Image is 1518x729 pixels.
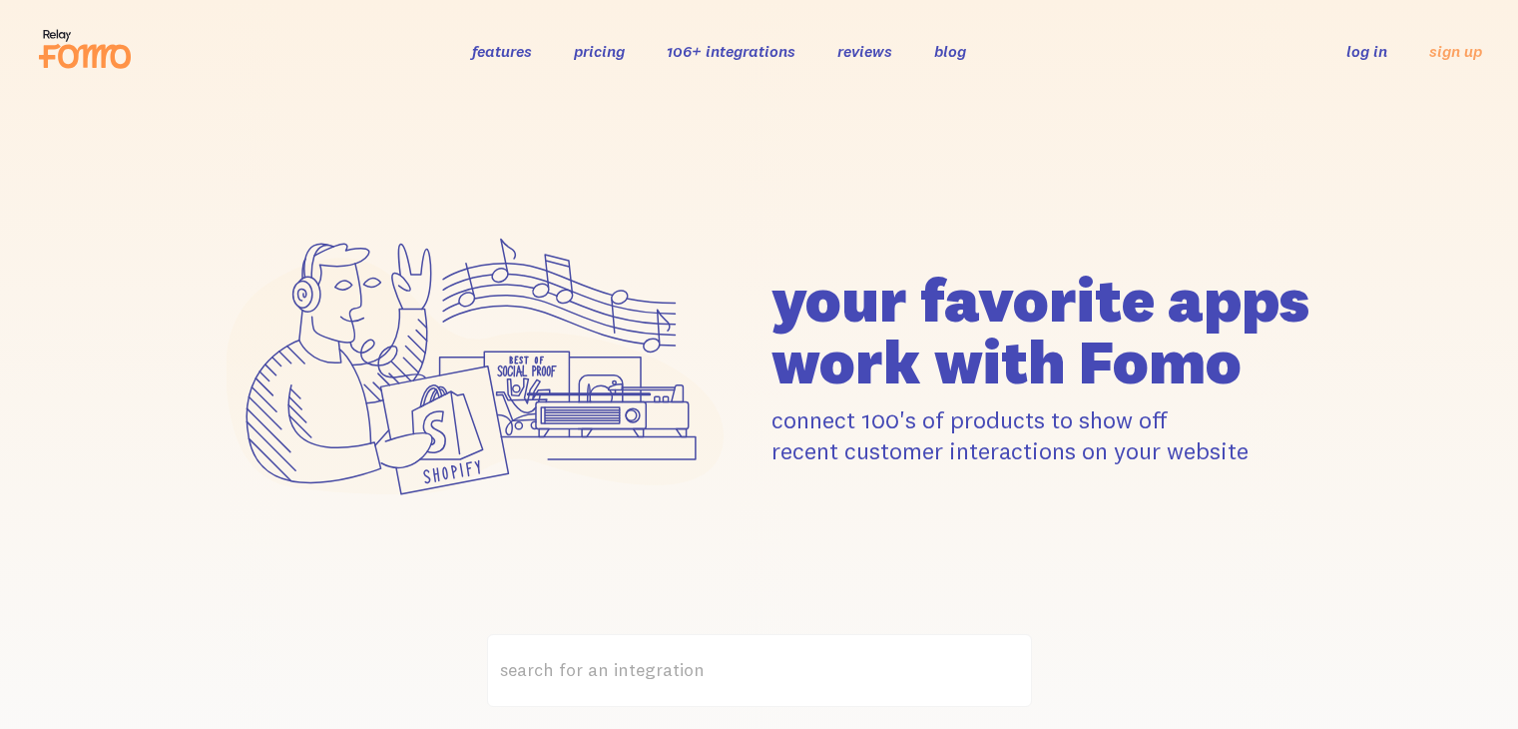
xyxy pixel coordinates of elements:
a: reviews [837,41,892,61]
h1: your favorite apps work with Fomo [771,269,1316,392]
a: sign up [1429,41,1482,62]
a: pricing [574,41,625,61]
a: 106+ integrations [667,41,795,61]
a: log in [1346,41,1387,61]
a: blog [934,41,966,61]
label: search for an integration [487,634,1032,707]
a: features [472,41,532,61]
p: connect 100's of products to show off recent customer interactions on your website [771,404,1316,466]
